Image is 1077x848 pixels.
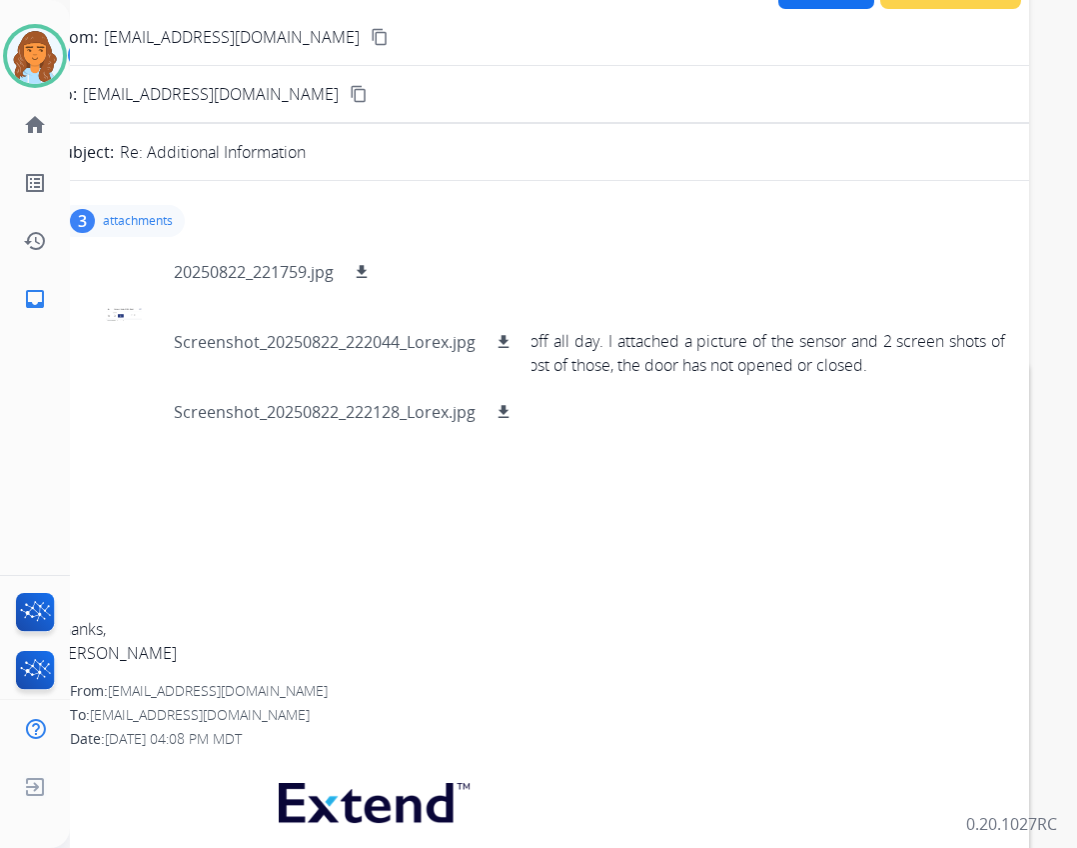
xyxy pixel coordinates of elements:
[23,287,47,311] mat-icon: inbox
[70,681,1005,701] div: From:
[103,213,173,229] p: attachments
[108,681,328,700] span: [EMAIL_ADDRESS][DOMAIN_NAME]
[70,209,95,233] div: 3
[70,705,1005,725] div: To:
[54,25,98,49] p: From:
[23,229,47,253] mat-icon: history
[54,617,1005,665] div: Thanks, [PERSON_NAME]
[83,82,339,106] span: [EMAIL_ADDRESS][DOMAIN_NAME]
[350,85,368,103] mat-icon: content_copy
[174,400,476,424] p: Screenshot_20250822_222128_Lorex.jpg
[371,28,389,46] mat-icon: content_copy
[105,729,242,748] span: [DATE] 04:08 PM MDT
[254,759,490,838] img: extend.png
[23,171,47,195] mat-icon: list_alt
[90,705,310,724] span: [EMAIL_ADDRESS][DOMAIN_NAME]
[495,333,513,351] mat-icon: download
[495,403,513,421] mat-icon: download
[120,140,306,164] p: Re: Additional Information
[54,329,1005,665] span: I don't know what you want a video of. The sensor randomly goes off all day. I attached a picture...
[70,729,1005,749] div: Date:
[54,457,853,473] img: 1b3d8409-16e1-43fc-af85-e366aeb4da11
[54,140,114,164] p: Subject:
[23,113,47,137] mat-icon: home
[174,260,334,284] p: 20250822_221759.jpg
[7,28,63,84] img: avatar
[353,263,371,281] mat-icon: download
[966,812,1057,836] p: 0.20.1027RC
[174,330,476,354] p: Screenshot_20250822_222044_Lorex.jpg
[104,25,360,49] p: [EMAIL_ADDRESS][DOMAIN_NAME]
